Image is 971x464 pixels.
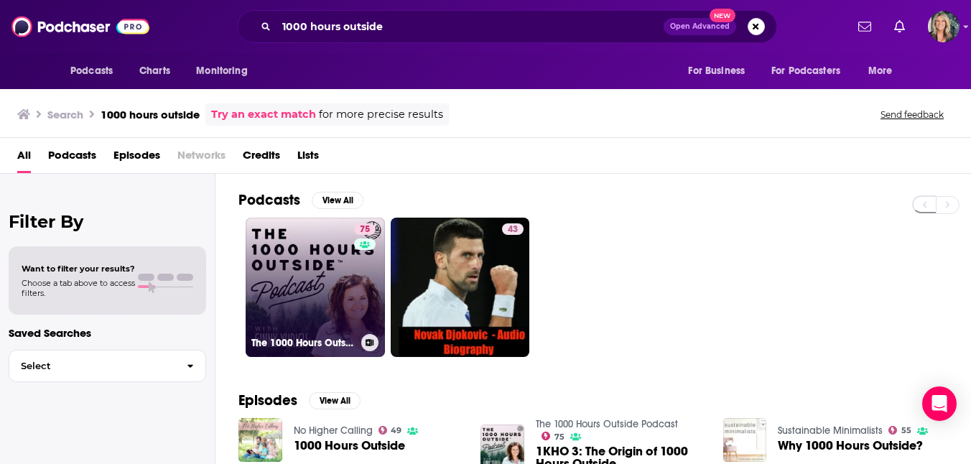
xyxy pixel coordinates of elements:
span: Choose a tab above to access filters. [22,278,135,298]
a: Podcasts [48,144,96,173]
button: open menu [678,57,763,85]
span: 75 [360,223,370,237]
h2: Podcasts [238,191,300,209]
button: Send feedback [876,108,948,121]
button: View All [312,192,363,209]
h2: Episodes [238,391,297,409]
div: Open Intercom Messenger [922,386,957,421]
button: open menu [858,57,911,85]
a: Show notifications dropdown [852,14,877,39]
a: Credits [243,144,280,173]
span: Select [9,361,175,371]
h2: Filter By [9,211,206,232]
span: New [710,9,735,22]
button: View All [309,392,361,409]
img: 1000 Hours Outside [238,418,282,462]
span: Want to filter your results? [22,264,135,274]
a: Sustainable Minimalists [778,424,883,437]
a: The 1000 Hours Outside Podcast [536,418,678,430]
button: Open AdvancedNew [664,18,736,35]
a: 75 [354,223,376,235]
a: 75The 1000 Hours Outside Podcast [246,218,385,357]
span: 49 [391,427,401,434]
span: Podcasts [70,61,113,81]
button: Show profile menu [928,11,960,42]
a: Try an exact match [211,106,316,123]
input: Search podcasts, credits, & more... [277,15,664,38]
span: 43 [508,223,518,237]
button: open menu [762,57,861,85]
span: Logged in as lisa.beech [928,11,960,42]
span: For Business [688,61,745,81]
a: Episodes [113,144,160,173]
img: Podchaser - Follow, Share and Rate Podcasts [11,13,149,40]
h3: Search [47,108,83,121]
p: Saved Searches [9,326,206,340]
a: Show notifications dropdown [888,14,911,39]
a: All [17,144,31,173]
img: Why 1000 Hours Outside? [723,418,767,462]
span: for more precise results [319,106,443,123]
a: 1000 Hours Outside [294,440,405,452]
a: PodcastsView All [238,191,363,209]
span: More [868,61,893,81]
span: Charts [139,61,170,81]
a: Why 1000 Hours Outside? [778,440,923,452]
span: Open Advanced [670,23,730,30]
h3: The 1000 Hours Outside Podcast [251,337,356,349]
span: 75 [554,434,565,440]
button: open menu [60,57,131,85]
a: EpisodesView All [238,391,361,409]
a: 49 [378,426,402,435]
a: Charts [130,57,179,85]
span: 55 [901,427,911,434]
h3: 1000 hours outside [101,108,200,121]
span: For Podcasters [771,61,840,81]
button: open menu [186,57,266,85]
img: User Profile [928,11,960,42]
div: Search podcasts, credits, & more... [237,10,777,43]
a: 43 [502,223,524,235]
a: No Higher Calling [294,424,373,437]
a: Lists [297,144,319,173]
a: 75 [542,432,565,440]
a: 55 [888,426,911,435]
button: Select [9,350,206,382]
a: 43 [391,218,530,357]
span: Monitoring [196,61,247,81]
span: Networks [177,144,226,173]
